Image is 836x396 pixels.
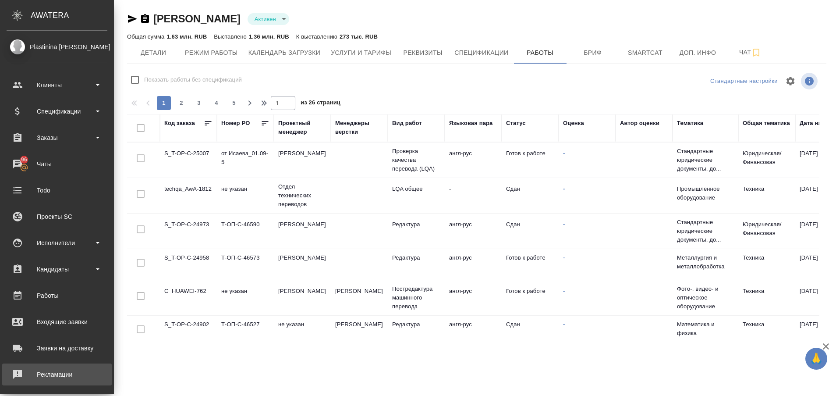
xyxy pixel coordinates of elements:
[454,47,508,58] span: Спецификации
[2,153,112,175] a: 96Чаты
[449,119,493,128] div: Языковая пара
[214,33,249,40] p: Выставлено
[7,210,107,223] div: Проекты SC
[738,282,795,313] td: Техника
[502,145,559,175] td: Готов к работе
[392,320,440,329] p: Редактура
[677,320,734,338] p: Математика и физика
[2,311,112,333] a: Входящие заявки
[809,350,824,368] span: 🙏
[502,216,559,246] td: Сдан
[274,145,331,175] td: [PERSON_NAME]
[751,47,762,58] svg: Подписаться
[185,47,238,58] span: Режим работы
[331,316,388,346] td: [PERSON_NAME]
[227,99,241,107] span: 5
[502,180,559,211] td: Сдан
[445,180,502,211] td: -
[301,97,340,110] span: из 26 страниц
[7,342,107,355] div: Заявки на доставку
[708,75,780,88] div: split button
[392,253,440,262] p: Редактура
[7,157,107,171] div: Чаты
[392,119,422,128] div: Вид работ
[738,145,795,175] td: Юридическая/Финансовая
[445,145,502,175] td: англ-рус
[7,42,107,52] div: Plastinina [PERSON_NAME]
[274,316,331,346] td: не указан
[2,337,112,359] a: Заявки на доставку
[7,184,107,197] div: Todo
[738,249,795,280] td: Техника
[7,368,107,381] div: Рекламации
[392,285,440,311] p: Постредактура машинного перевода
[217,282,274,313] td: не указан
[252,15,279,23] button: Активен
[274,216,331,246] td: [PERSON_NAME]
[192,99,206,107] span: 3
[127,14,138,24] button: Скопировать ссылку для ЯМессенджера
[192,96,206,110] button: 3
[227,96,241,110] button: 5
[563,221,565,228] a: -
[563,150,565,157] a: -
[335,119,383,136] div: Менеджеры верстки
[217,249,274,280] td: Т-ОП-С-46573
[677,218,734,244] p: Стандартные юридические документы, до...
[7,78,107,92] div: Клиенты
[160,145,217,175] td: S_T-OP-C-25007
[743,119,790,128] div: Общая тематика
[331,282,388,313] td: [PERSON_NAME]
[620,119,659,128] div: Автор оценки
[677,185,734,202] p: Промышленное оборудование
[677,253,734,271] p: Металлургия и металлобработка
[572,47,614,58] span: Бриф
[340,33,378,40] p: 273 тыс. RUB
[296,33,340,40] p: К выставлению
[7,263,107,276] div: Кандидаты
[160,282,217,313] td: C_HUAWEI-762
[730,47,772,58] span: Чат
[502,249,559,280] td: Готов к работе
[160,249,217,280] td: S_T-OP-C-24958
[624,47,666,58] span: Smartcat
[7,236,107,250] div: Исполнители
[221,119,250,128] div: Номер PO
[445,282,502,313] td: англ-рус
[217,145,274,175] td: от Исаева_01.09-5
[278,119,326,136] div: Проектный менеджер
[174,96,188,110] button: 2
[738,216,795,246] td: Юридическая/Финансовая
[563,288,565,294] a: -
[16,155,32,164] span: 96
[166,33,207,40] p: 1.63 млн. RUB
[144,75,242,84] span: Показать работы без спецификаций
[801,73,819,89] span: Посмотреть информацию
[780,71,801,92] span: Настроить таблицу
[274,282,331,313] td: [PERSON_NAME]
[392,220,440,229] p: Редактура
[331,47,391,58] span: Услуги и тарифы
[249,33,289,40] p: 1.36 млн. RUB
[7,131,107,144] div: Заказы
[677,147,734,173] p: Стандартные юридические документы, до...
[677,285,734,311] p: Фото-, видео- и оптическое оборудование
[248,13,289,25] div: Активен
[2,179,112,201] a: Todo
[217,180,274,211] td: не указан
[7,289,107,302] div: Работы
[563,186,565,192] a: -
[800,119,835,128] div: Дата начала
[392,147,440,173] p: Проверка качества перевода (LQA)
[164,119,195,128] div: Код заказа
[274,249,331,280] td: [PERSON_NAME]
[209,99,223,107] span: 4
[217,216,274,246] td: Т-ОП-С-46590
[402,47,444,58] span: Реквизиты
[677,119,703,128] div: Тематика
[2,206,112,228] a: Проекты SC
[209,96,223,110] button: 4
[160,216,217,246] td: S_T-OP-C-24973
[445,249,502,280] td: англ-рус
[127,33,166,40] p: Общая сумма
